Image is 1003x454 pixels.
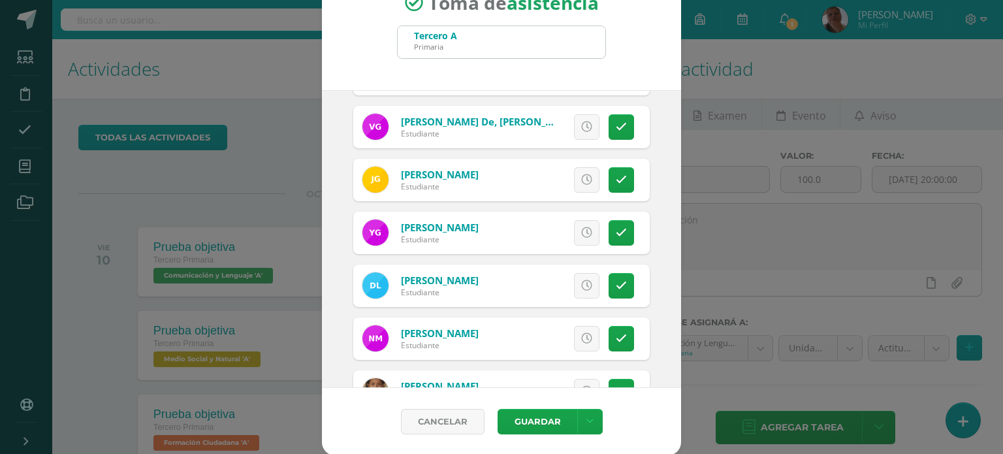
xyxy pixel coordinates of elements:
a: [PERSON_NAME] [401,380,479,393]
img: f78086a697032a8ecb00ff0f983603f8.png [362,325,389,351]
div: Primaria [414,42,457,52]
img: 21f69a5706d9e2092214b93497151407.png [362,114,389,140]
div: Estudiante [401,287,479,298]
img: 8fb18ead779409bd3c88725405c3c674.png [362,272,389,299]
a: [PERSON_NAME] [401,221,479,234]
img: 36c8ed8b48a804afcef2293a086fedbb.png [362,378,389,404]
img: d7f4493901dc53076c4754cbe761c7e8.png [362,219,389,246]
button: Guardar [498,409,577,434]
input: Busca un grado o sección aquí... [398,26,605,58]
a: Cancelar [401,409,485,434]
a: [PERSON_NAME] De, [PERSON_NAME] [401,115,577,128]
div: Estudiante [401,340,479,351]
img: 2c3cc1d69a80f4669cee09a198cf4d3b.png [362,167,389,193]
a: [PERSON_NAME] [401,168,479,181]
div: Estudiante [401,181,479,192]
a: [PERSON_NAME] [401,327,479,340]
div: Estudiante [401,234,479,245]
a: [PERSON_NAME] [401,274,479,287]
div: Tercero A [414,29,457,42]
div: Estudiante [401,128,558,139]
